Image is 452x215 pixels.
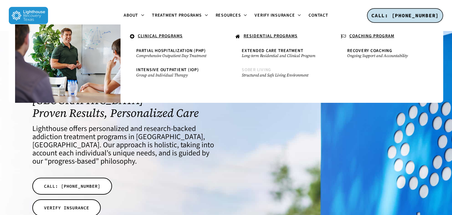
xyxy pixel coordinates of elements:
[244,33,298,39] u: RESIDENTIAL PROGRAMS
[138,33,183,39] u: CLINICAL PROGRAMS
[251,13,305,18] a: Verify Insurance
[124,12,138,18] span: About
[242,53,316,58] small: Long-term Residential and Clinical Program
[305,13,332,18] a: Contact
[344,45,424,61] a: Recovery CoachingOngoing Support and Accountability
[367,8,443,23] a: CALL: [PHONE_NUMBER]
[212,13,251,18] a: Resources
[32,125,218,165] h4: Lighthouse offers personalized and research-backed addiction treatment programs in [GEOGRAPHIC_DA...
[216,12,241,18] span: Resources
[32,178,112,195] a: CALL: [PHONE_NUMBER]
[44,183,100,189] span: CALL: [PHONE_NUMBER]
[120,13,148,18] a: About
[133,45,213,61] a: Partial Hospitalization (PHP)Comprehensive Outpatient Day Treatment
[347,53,421,58] small: Ongoing Support and Accountability
[48,156,96,167] a: progress-based
[136,73,210,78] small: Group and Individual Therapy
[32,68,218,119] h1: Top-Rated Addiction Treatment Center in [GEOGRAPHIC_DATA], [GEOGRAPHIC_DATA] — Proven Results, Pe...
[309,12,328,18] span: Contact
[255,12,295,18] span: Verify Insurance
[148,13,212,18] a: Treatment Programs
[239,65,319,81] a: Sober LivingStructured and Safe Living Environment
[136,48,206,54] span: Partial Hospitalization (PHP)
[242,73,316,78] small: Structured and Safe Living Environment
[371,12,439,18] span: CALL: [PHONE_NUMBER]
[349,33,394,39] u: COACHING PROGRAM
[136,67,199,73] span: Intensive Outpatient (IOP)
[338,31,431,43] a: COACHING PROGRAM
[9,7,48,24] img: Lighthouse Recovery Texas
[44,205,89,211] span: VERIFY INSURANCE
[133,65,213,81] a: Intensive Outpatient (IOP)Group and Individual Therapy
[24,33,26,39] span: .
[242,48,303,54] span: Extended Care Treatment
[239,45,319,61] a: Extended Care TreatmentLong-term Residential and Clinical Program
[152,12,202,18] span: Treatment Programs
[347,48,392,54] span: Recovery Coaching
[242,67,271,73] span: Sober Living
[127,31,220,43] a: CLINICAL PROGRAMS
[232,31,325,43] a: RESIDENTIAL PROGRAMS
[136,53,210,58] small: Comprehensive Outpatient Day Treatment
[21,31,114,42] a: .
